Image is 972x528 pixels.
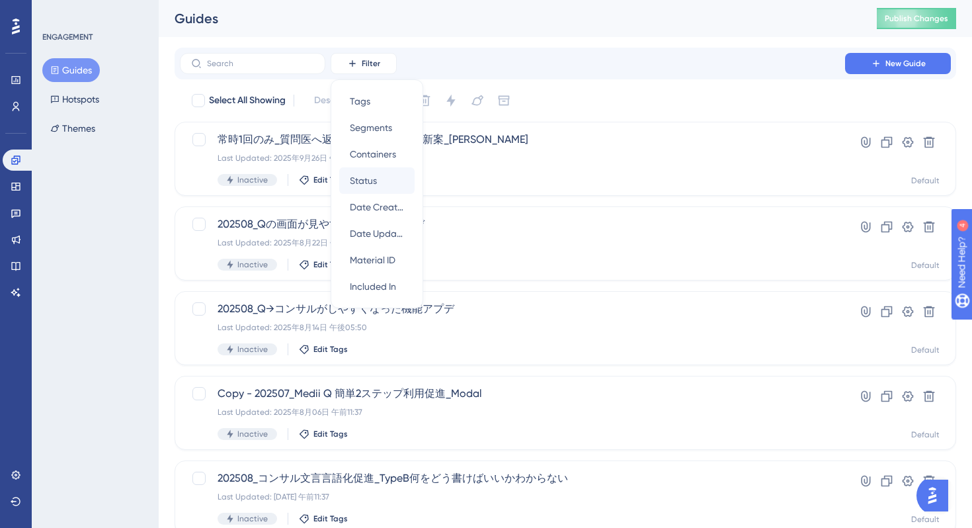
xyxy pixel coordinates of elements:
span: Date Created [350,199,404,215]
span: Containers [350,146,396,162]
div: Default [911,260,940,271]
span: Select All Showing [209,93,286,109]
span: Edit Tags [313,344,348,355]
span: Need Help? [31,3,83,19]
span: Inactive [237,429,268,439]
button: Tags [339,88,415,114]
button: Guides [42,58,100,82]
button: Edit Tags [299,175,348,185]
span: Publish Changes [885,13,948,24]
span: Inactive [237,344,268,355]
span: Edit Tags [313,513,348,524]
span: Date Updated [350,226,404,242]
span: Inactive [237,175,268,185]
button: Filter [331,53,397,74]
button: Status [339,167,415,194]
div: Guides [175,9,844,28]
button: Included In [339,273,415,300]
span: Status [350,173,377,189]
button: Containers [339,141,415,167]
span: 202508_コンサル文言言語化促進_TypeB何をどう書けばいいかわからない [218,470,807,486]
span: Deselect [314,93,351,109]
button: Hotspots [42,87,107,111]
button: Edit Tags [299,344,348,355]
button: Edit Tags [299,259,348,270]
span: Edit Tags [313,259,348,270]
button: Segments [339,114,415,141]
div: Last Updated: 2025年9月26日 午前10:25 [218,153,807,163]
div: Default [911,514,940,525]
button: Date Updated [339,220,415,247]
div: 4 [92,7,96,17]
button: New Guide [845,53,951,74]
span: Edit Tags [313,175,348,185]
span: Filter [362,58,380,69]
div: Last Updated: [DATE] 午前11:37 [218,492,807,502]
span: Segments [350,120,392,136]
span: Copy - 202507_Medii Q 簡単2ステップ利用促進_Modal [218,386,807,402]
span: Edit Tags [313,429,348,439]
button: Publish Changes [877,8,956,29]
span: Material ID [350,252,395,268]
button: Deselect [302,89,363,112]
div: Default [911,345,940,355]
button: Themes [42,116,103,140]
div: Default [911,429,940,440]
button: Date Created [339,194,415,220]
div: ENGAGEMENT [42,32,93,42]
div: Last Updated: 2025年8月06日 午前11:37 [218,407,807,418]
span: Inactive [237,513,268,524]
span: Tags [350,93,370,109]
button: Material ID [339,247,415,273]
iframe: UserGuiding AI Assistant Launcher [916,476,956,515]
span: 202508_Q→コンサルがしやすくなった機能アプデ [218,301,807,317]
span: Included In [350,279,396,294]
div: Default [911,175,940,186]
span: Inactive [237,259,268,270]
input: Search [207,59,314,68]
button: Edit Tags [299,513,348,524]
div: Last Updated: 2025年8月22日 午後02:54 [218,238,807,248]
span: 常時1回のみ_質問医へ返信とお礼の案内_更新案_[PERSON_NAME] [218,132,807,148]
button: Edit Tags [299,429,348,439]
div: Last Updated: 2025年8月14日 午後05:50 [218,322,807,333]
span: 202508_Qの画面が見やすくなったよアプデ [218,216,807,232]
span: New Guide [885,58,926,69]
